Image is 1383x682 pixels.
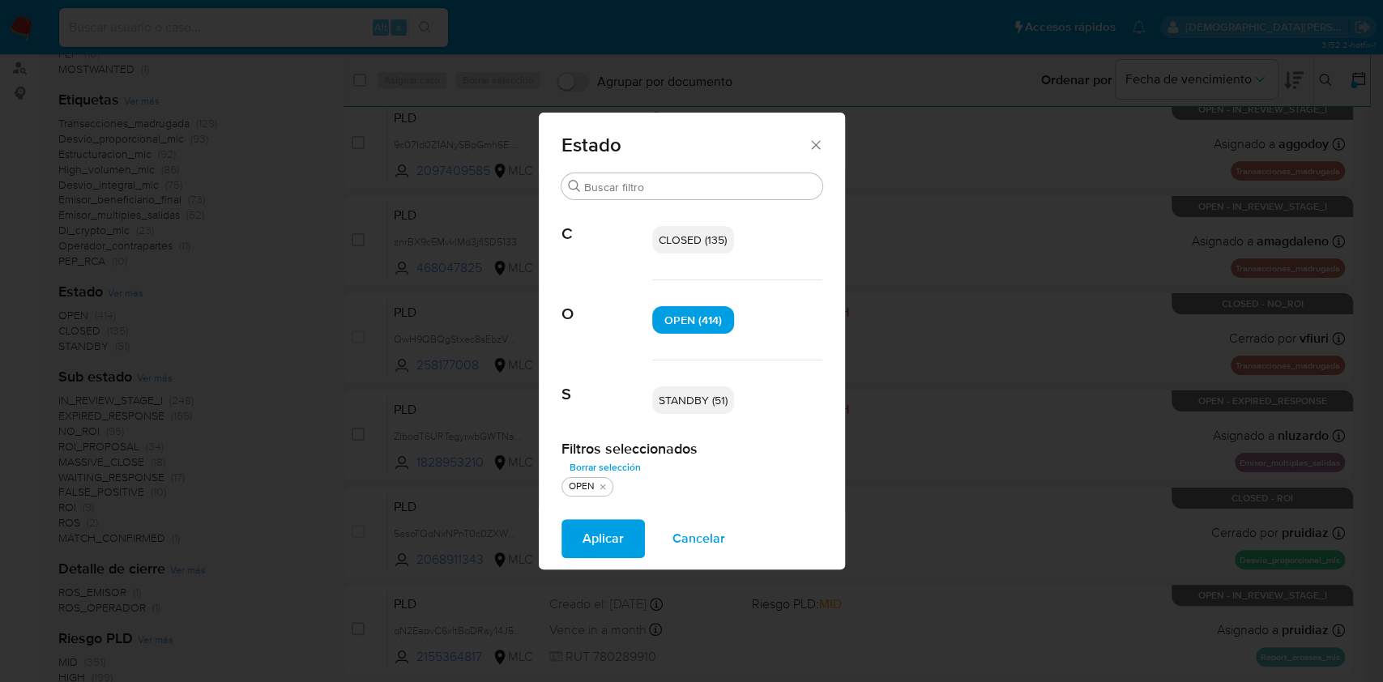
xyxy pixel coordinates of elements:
[561,135,809,155] span: Estado
[561,280,652,324] span: O
[561,519,645,558] button: Aplicar
[561,360,652,404] span: S
[652,226,734,254] div: CLOSED (135)
[568,180,581,193] button: Buscar
[561,440,822,458] h2: Filtros seleccionados
[672,521,725,556] span: Cancelar
[659,392,728,408] span: STANDBY (51)
[561,458,649,477] button: Borrar selección
[596,480,609,493] button: quitar OPEN
[570,459,641,475] span: Borrar selección
[584,180,816,194] input: Buscar filtro
[651,519,746,558] button: Cancelar
[808,137,822,151] button: Cerrar
[561,200,652,244] span: C
[652,386,734,414] div: STANDBY (51)
[566,480,598,493] div: OPEN
[659,232,727,248] span: CLOSED (135)
[583,521,624,556] span: Aplicar
[664,312,722,328] span: OPEN (414)
[652,306,734,334] div: OPEN (414)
